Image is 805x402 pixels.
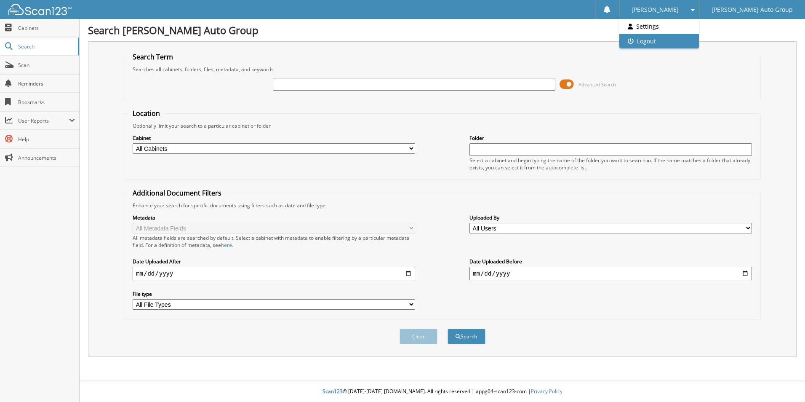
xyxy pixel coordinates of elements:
span: [PERSON_NAME] [632,7,679,12]
iframe: Chat Widget [763,362,805,402]
a: Settings [619,19,699,34]
a: Logout [619,34,699,48]
label: Metadata [133,214,415,221]
span: Scan123 [323,388,343,395]
div: © [DATE]-[DATE] [DOMAIN_NAME]. All rights reserved | appg04-scan123-com | [80,381,805,402]
label: Folder [469,134,752,142]
div: Searches all cabinets, folders, files, metadata, and keywords [128,66,756,73]
button: Clear [400,329,437,344]
span: [PERSON_NAME] Auto Group [712,7,793,12]
span: Reminders [18,80,75,87]
h1: Search [PERSON_NAME] Auto Group [88,23,797,37]
label: Date Uploaded Before [469,258,752,265]
span: User Reports [18,117,69,124]
div: All metadata fields are searched by default. Select a cabinet with metadata to enable filtering b... [133,234,415,249]
span: Advanced Search [578,81,616,88]
button: Search [448,329,485,344]
span: Search [18,43,74,50]
input: end [469,267,752,280]
a: here [221,241,232,249]
span: Bookmarks [18,99,75,106]
span: Cabinets [18,24,75,32]
div: Select a cabinet and begin typing the name of the folder you want to search in. If the name match... [469,157,752,171]
div: Enhance your search for specific documents using filters such as date and file type. [128,202,756,209]
label: File type [133,290,415,297]
label: Date Uploaded After [133,258,415,265]
input: start [133,267,415,280]
label: Uploaded By [469,214,752,221]
div: Optionally limit your search to a particular cabinet or folder [128,122,756,129]
legend: Location [128,109,164,118]
label: Cabinet [133,134,415,142]
span: Scan [18,62,75,69]
span: Announcements [18,154,75,161]
img: scan123-logo-white.svg [8,4,72,15]
a: Privacy Policy [531,388,562,395]
legend: Search Term [128,52,177,62]
span: Help [18,136,75,143]
legend: Additional Document Filters [128,188,226,198]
